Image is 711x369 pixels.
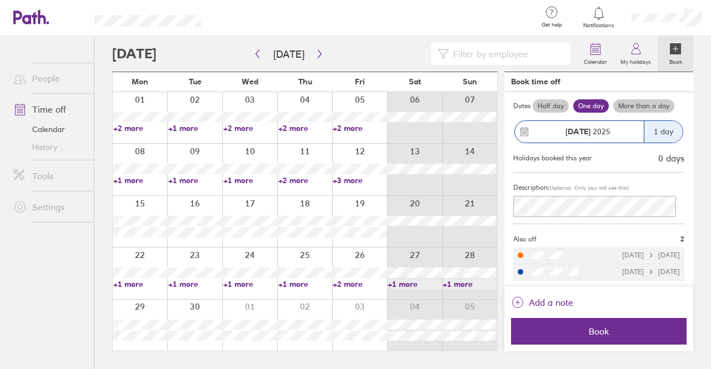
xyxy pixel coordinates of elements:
[443,279,497,289] a: +1 more
[4,196,94,218] a: Settings
[333,175,387,185] a: +3 more
[4,98,94,120] a: Time off
[168,175,222,185] a: +1 more
[658,153,684,163] div: 0 days
[533,99,569,113] label: Half day
[613,99,674,113] label: More than a day
[168,123,222,133] a: +1 more
[113,279,167,289] a: +1 more
[242,77,258,86] span: Wed
[223,123,277,133] a: +2 more
[333,123,387,133] a: +2 more
[189,77,202,86] span: Tue
[278,279,332,289] a: +1 more
[513,235,537,243] span: Also off
[223,175,277,185] a: +1 more
[548,184,629,191] span: (Optional. Only you will see this)
[577,55,614,65] label: Calendar
[622,268,680,276] div: [DATE] [DATE]
[519,326,679,336] span: Book
[463,77,477,86] span: Sun
[644,121,683,143] div: 1 day
[581,22,617,29] span: Notifications
[513,115,684,149] button: [DATE] 20251 day
[614,55,658,65] label: My holidays
[573,99,609,113] label: One day
[449,43,564,64] input: Filter by employee
[4,138,94,156] a: History
[264,45,313,63] button: [DATE]
[223,279,277,289] a: +1 more
[511,318,687,345] button: Book
[513,102,530,110] span: Dates
[278,175,332,185] a: +2 more
[168,279,222,289] a: +1 more
[658,36,693,72] a: Book
[622,251,680,259] div: [DATE] [DATE]
[680,235,684,243] span: 2
[529,294,573,311] span: Add a note
[614,36,658,72] a: My holidays
[513,154,592,162] div: Holidays booked this year
[565,127,610,136] span: 2025
[4,165,94,187] a: Tools
[113,123,167,133] a: +2 more
[4,120,94,138] a: Calendar
[4,67,94,89] a: People
[409,77,421,86] span: Sat
[663,55,689,65] label: Book
[511,294,573,311] button: Add a note
[577,36,614,72] a: Calendar
[534,22,570,28] span: Get help
[278,123,332,133] a: +2 more
[511,77,560,86] div: Book time off
[298,77,312,86] span: Thu
[565,127,590,137] strong: [DATE]
[355,77,365,86] span: Fri
[113,175,167,185] a: +1 more
[388,279,442,289] a: +1 more
[132,77,148,86] span: Mon
[581,6,617,29] a: Notifications
[333,279,387,289] a: +2 more
[513,183,548,191] span: Description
